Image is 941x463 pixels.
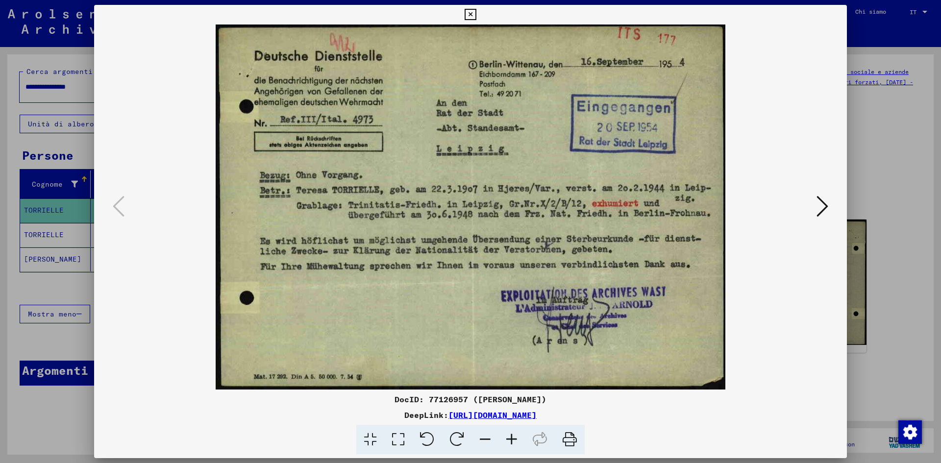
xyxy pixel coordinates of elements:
[898,420,922,444] img: Modifica consenso
[404,410,448,420] font: DeepLink:
[448,410,537,420] a: [URL][DOMAIN_NAME]
[395,394,546,404] font: DocID: 77126957 ([PERSON_NAME])
[127,24,814,390] img: 001.jpg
